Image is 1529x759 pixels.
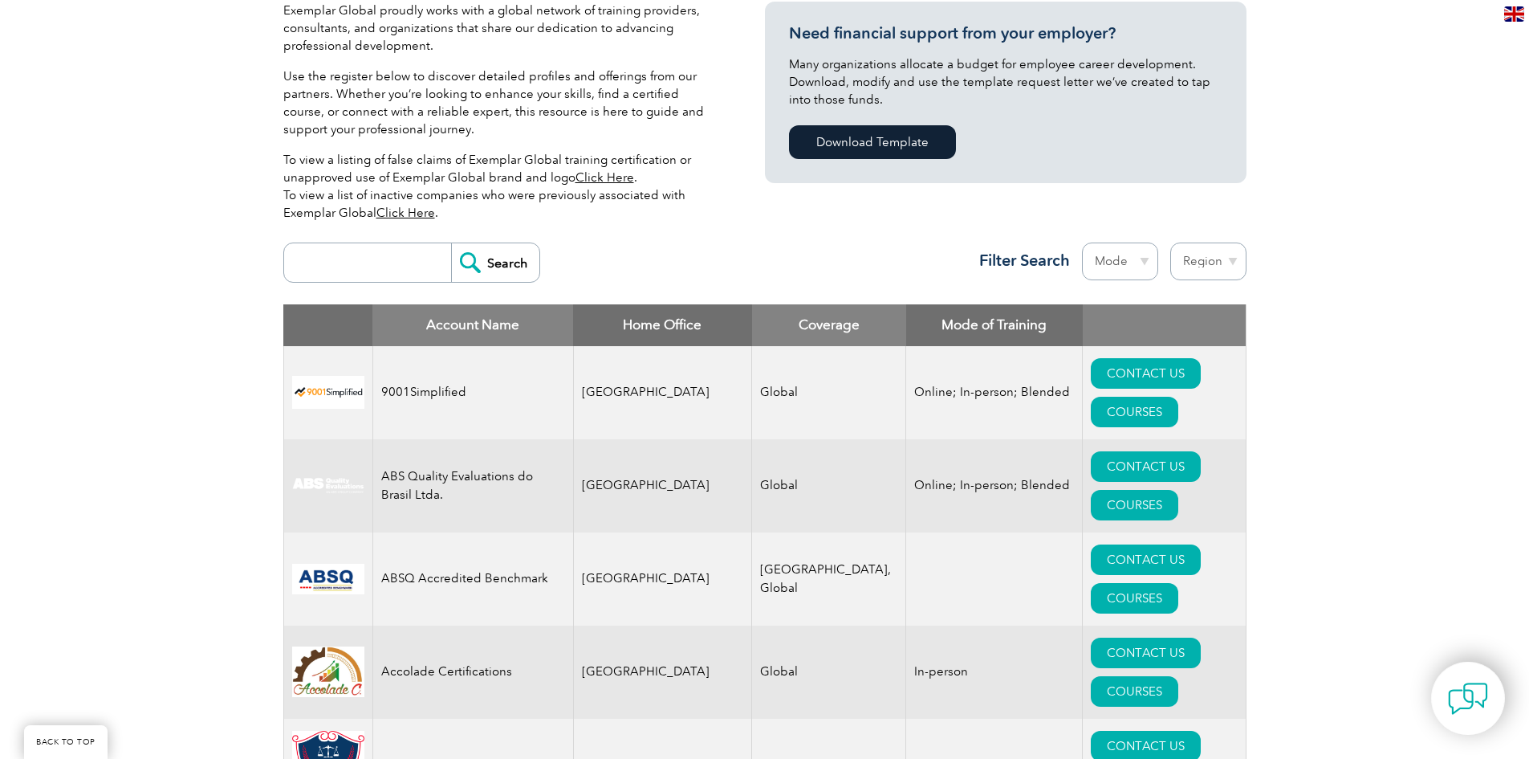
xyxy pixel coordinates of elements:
[283,151,717,222] p: To view a listing of false claims of Exemplar Global training certification or unapproved use of ...
[906,346,1083,439] td: Online; In-person; Blended
[573,439,752,533] td: [GEOGRAPHIC_DATA]
[752,346,906,439] td: Global
[1091,358,1201,389] a: CONTACT US
[789,55,1222,108] p: Many organizations allocate a budget for employee career development. Download, modify and use th...
[575,170,634,185] a: Click Here
[752,533,906,626] td: [GEOGRAPHIC_DATA], Global
[573,626,752,719] td: [GEOGRAPHIC_DATA]
[1091,545,1201,575] a: CONTACT US
[789,23,1222,43] h3: Need financial support from your employer?
[906,304,1083,346] th: Mode of Training: activate to sort column ascending
[376,206,435,220] a: Click Here
[906,626,1083,719] td: In-person
[1091,397,1178,427] a: COURSES
[970,251,1070,271] h3: Filter Search
[573,533,752,626] td: [GEOGRAPHIC_DATA]
[1083,304,1246,346] th: : activate to sort column ascending
[283,2,717,55] p: Exemplar Global proudly works with a global network of training providers, consultants, and organ...
[292,376,364,409] img: 37c9c059-616f-eb11-a812-002248153038-logo.png
[1091,583,1178,614] a: COURSES
[752,439,906,533] td: Global
[372,304,573,346] th: Account Name: activate to sort column descending
[372,346,573,439] td: 9001Simplified
[1091,676,1178,707] a: COURSES
[283,67,717,138] p: Use the register below to discover detailed profiles and offerings from our partners. Whether you...
[372,439,573,533] td: ABS Quality Evaluations do Brasil Ltda.
[1091,451,1201,482] a: CONTACT US
[372,626,573,719] td: Accolade Certifications
[1091,490,1178,520] a: COURSES
[292,564,364,594] img: cc24547b-a6e0-e911-a812-000d3a795b83-logo.png
[906,439,1083,533] td: Online; In-person; Blended
[752,626,906,719] td: Global
[573,346,752,439] td: [GEOGRAPHIC_DATA]
[451,243,539,282] input: Search
[789,125,956,159] a: Download Template
[372,533,573,626] td: ABSQ Accredited Benchmark
[1091,638,1201,668] a: CONTACT US
[292,477,364,495] img: c92924ac-d9bc-ea11-a814-000d3a79823d-logo.jpg
[24,725,108,759] a: BACK TO TOP
[752,304,906,346] th: Coverage: activate to sort column ascending
[573,304,752,346] th: Home Office: activate to sort column ascending
[1448,679,1488,719] img: contact-chat.png
[292,647,364,697] img: 1a94dd1a-69dd-eb11-bacb-002248159486-logo.jpg
[1504,6,1524,22] img: en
